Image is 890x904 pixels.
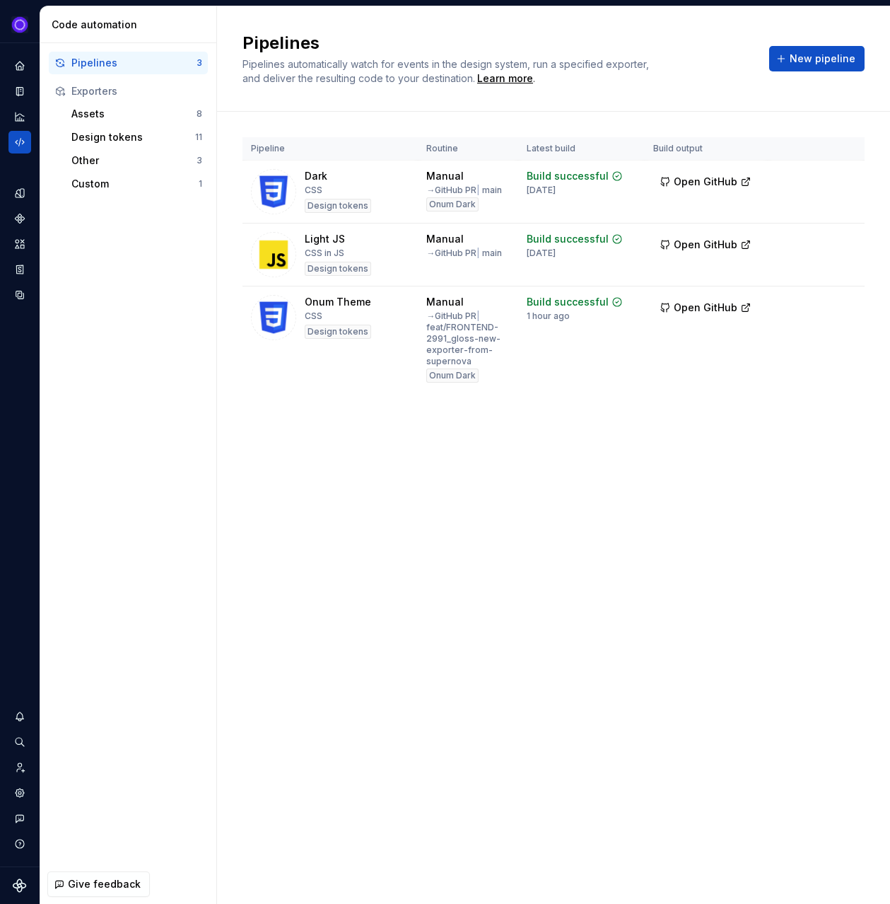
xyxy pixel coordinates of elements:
div: 11 [195,132,202,143]
span: New pipeline [790,52,855,66]
a: Open GitHub [653,303,758,315]
a: Analytics [8,105,31,128]
div: Onum Theme [305,295,371,309]
div: 3 [197,57,202,69]
div: Design tokens [71,130,195,144]
button: Custom1 [66,173,208,195]
button: Notifications [8,705,31,728]
button: New pipeline [769,46,865,71]
span: Open GitHub [674,175,737,189]
span: | [476,185,480,195]
div: Other [71,153,197,168]
div: Build successful [527,295,609,309]
div: Pipelines [71,56,197,70]
div: Onum Dark [426,369,479,383]
a: Documentation [8,80,31,103]
div: Code automation [52,18,211,32]
div: Manual [426,295,464,309]
a: Storybook stories [8,258,31,281]
a: Home [8,54,31,77]
div: Light JS [305,232,345,246]
a: Open GitHub [653,178,758,190]
button: Give feedback [47,871,150,897]
div: Design tokens [305,262,371,276]
div: 3 [197,155,202,166]
a: Settings [8,782,31,804]
div: [DATE] [527,185,556,196]
div: [DATE] [527,248,556,259]
span: . [475,74,535,84]
a: Design tokens [8,182,31,204]
a: Invite team [8,756,31,779]
h2: Pipelines [242,32,667,54]
button: Other3 [66,149,208,172]
th: Build output [645,137,768,161]
div: Assets [71,107,197,121]
div: Dark [305,169,327,183]
a: Open GitHub [653,241,758,253]
div: CSS [305,185,322,196]
span: Give feedback [68,877,141,891]
div: 8 [197,108,202,120]
a: Learn more [477,71,533,86]
button: Assets8 [66,103,208,125]
div: → GitHub PR feat/FRONTEND-2991_gloss-new-exporter-from-supernova [426,311,510,367]
button: Open GitHub [653,295,758,320]
button: Contact support [8,807,31,830]
div: 1 hour ago [527,311,570,322]
button: Design tokens11 [66,126,208,149]
span: Open GitHub [674,301,737,315]
div: Design tokens [305,199,371,213]
div: Custom [71,177,199,191]
div: 1 [199,178,202,190]
div: CSS in JS [305,248,344,259]
span: Open GitHub [674,238,737,252]
a: Code automation [8,131,31,153]
button: Pipelines3 [49,52,208,74]
th: Latest build [518,137,645,161]
div: Design tokens [305,325,371,339]
div: CSS [305,311,322,322]
button: Open GitHub [653,169,758,195]
div: Build successful [527,169,609,183]
span: | [476,248,480,258]
div: → GitHub PR main [426,185,502,196]
svg: Supernova Logo [13,879,27,893]
a: Data sources [8,284,31,306]
img: 868fd657-9a6c-419b-b302-5d6615f36a2c.png [11,16,28,33]
span: Pipelines automatically watch for events in the design system, run a specified exporter, and deli... [242,58,652,84]
button: Search ⌘K [8,731,31,753]
div: Onum Dark [426,197,479,211]
span: | [476,311,480,321]
a: Assets [8,233,31,255]
div: Manual [426,232,464,246]
div: Exporters [71,84,202,98]
div: Build successful [527,232,609,246]
button: Open GitHub [653,232,758,257]
th: Routine [418,137,518,161]
div: Manual [426,169,464,183]
a: Components [8,207,31,230]
div: → GitHub PR main [426,248,502,259]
